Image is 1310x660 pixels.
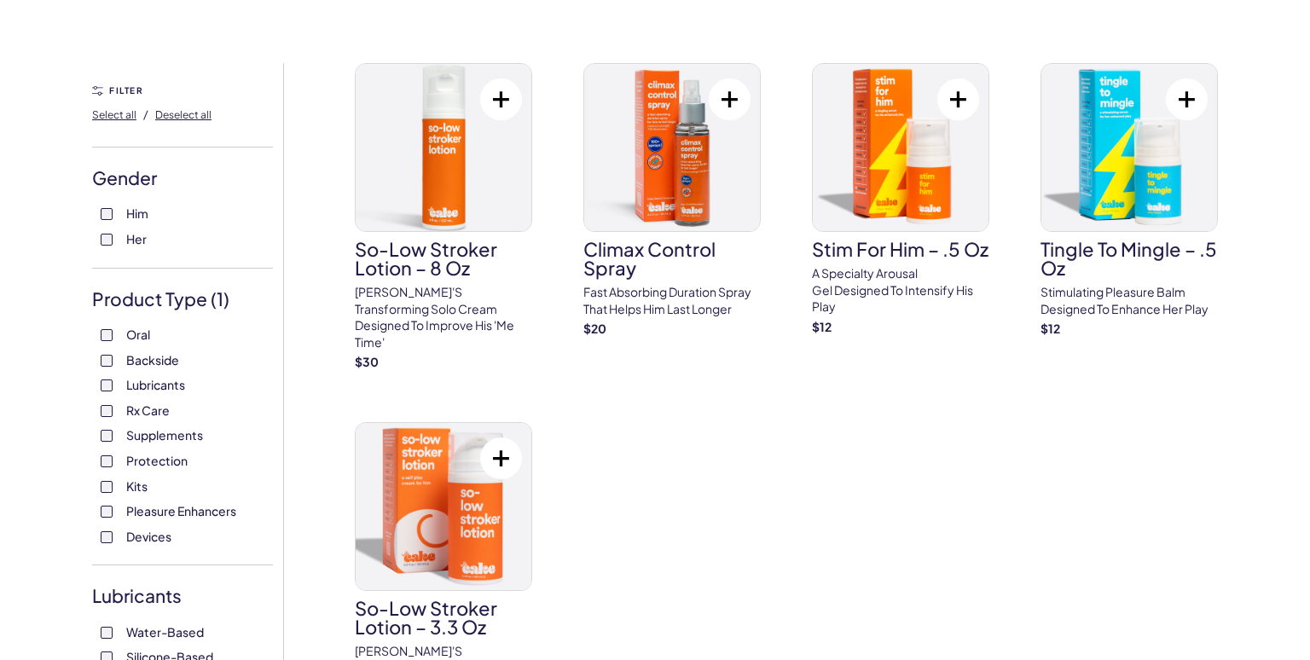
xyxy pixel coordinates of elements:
[355,63,532,371] a: So-Low Stroker Lotion – 8 ozSo-Low Stroker Lotion – 8 oz[PERSON_NAME]'s transforming solo cream d...
[126,202,148,224] span: Him
[1040,240,1218,277] h3: Tingle To Mingle – .5 oz
[355,599,532,636] h3: So-Low Stroker Lotion – 3.3 oz
[101,379,113,391] input: Lubricants
[812,319,832,334] strong: $ 12
[126,373,185,396] span: Lubricants
[101,506,113,518] input: Pleasure Enhancers
[355,354,379,369] strong: $ 30
[92,108,136,121] span: Select all
[584,64,760,231] img: Climax Control Spray
[126,525,171,547] span: Devices
[355,240,532,277] h3: So-Low Stroker Lotion – 8 oz
[126,323,150,345] span: Oral
[356,64,531,231] img: So-Low Stroker Lotion – 8 oz
[101,455,113,467] input: Protection
[126,449,188,472] span: Protection
[126,228,147,250] span: Her
[1040,63,1218,338] a: Tingle To Mingle – .5 ozTingle To Mingle – .5 ozStimulating pleasure balm designed to enhance her...
[126,349,179,371] span: Backside
[126,424,203,446] span: Supplements
[101,627,113,639] input: Water-Based
[126,475,148,497] span: Kits
[356,423,531,590] img: So-Low Stroker Lotion – 3.3 oz
[355,284,532,350] p: [PERSON_NAME]'s transforming solo cream designed to improve his 'me time'
[1040,321,1060,336] strong: $ 12
[101,329,113,341] input: Oral
[813,64,988,231] img: Stim For Him – .5 oz
[1040,284,1218,317] p: Stimulating pleasure balm designed to enhance her play
[126,399,170,421] span: Rx Care
[812,265,989,316] p: A specialty arousal gel designed to intensify his play
[92,101,136,128] button: Select all
[583,63,761,338] a: Climax Control SprayClimax Control SprayFast absorbing duration spray that helps him last longer$20
[101,355,113,367] input: Backside
[101,430,113,442] input: Supplements
[155,101,212,128] button: Deselect all
[583,321,606,336] strong: $ 20
[583,284,761,317] p: Fast absorbing duration spray that helps him last longer
[155,108,212,121] span: Deselect all
[101,208,113,220] input: Him
[583,240,761,277] h3: Climax Control Spray
[812,240,989,258] h3: Stim For Him – .5 oz
[126,500,236,522] span: Pleasure Enhancers
[143,107,148,122] span: /
[101,405,113,417] input: Rx Care
[101,531,113,543] input: Devices
[812,63,989,335] a: Stim For Him – .5 ozStim For Him – .5 ozA specialty arousal gel designed to intensify his play$12
[126,621,204,643] span: Water-Based
[101,234,113,246] input: Her
[1041,64,1217,231] img: Tingle To Mingle – .5 oz
[101,481,113,493] input: Kits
